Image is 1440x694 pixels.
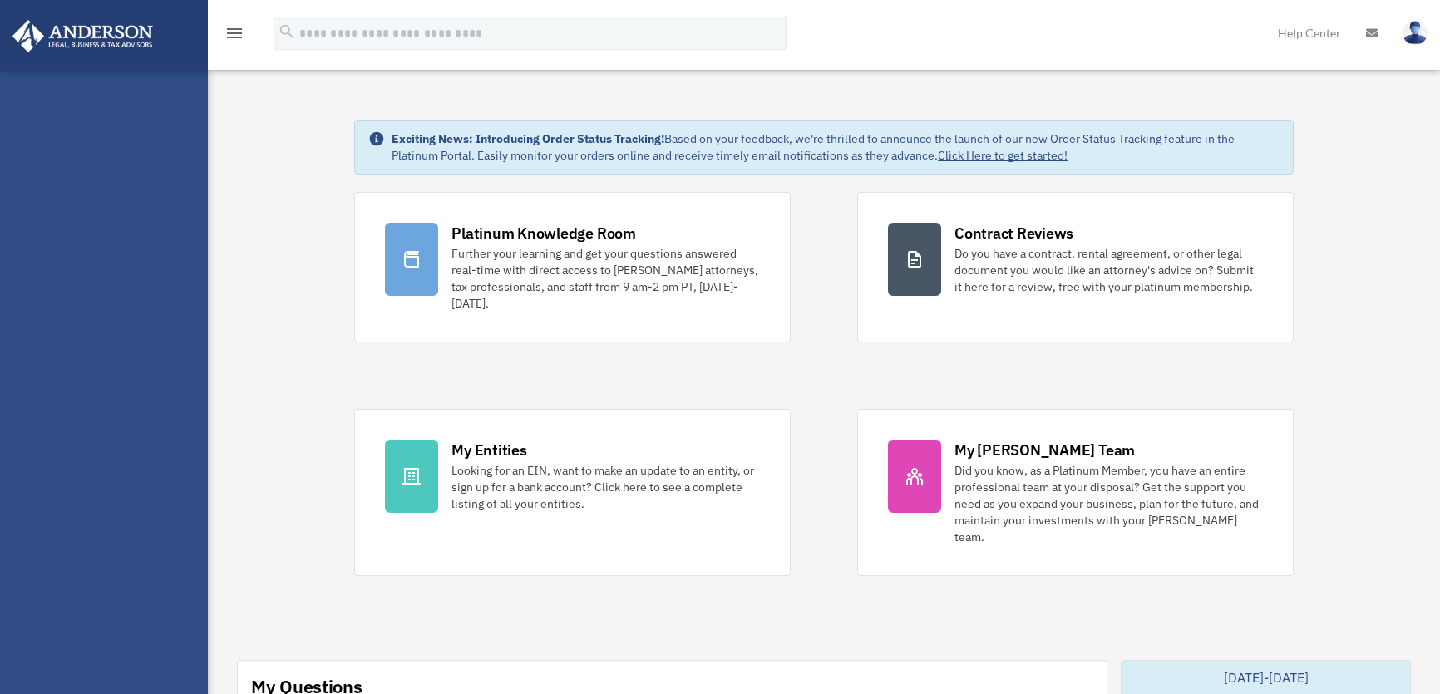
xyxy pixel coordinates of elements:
[354,192,791,342] a: Platinum Knowledge Room Further your learning and get your questions answered real-time with dire...
[224,29,244,43] a: menu
[392,131,664,146] strong: Exciting News: Introducing Order Status Tracking!
[857,192,1294,342] a: Contract Reviews Do you have a contract, rental agreement, or other legal document you would like...
[451,223,636,244] div: Platinum Knowledge Room
[451,462,760,512] div: Looking for an EIN, want to make an update to an entity, or sign up for a bank account? Click her...
[278,22,296,41] i: search
[938,148,1068,163] a: Click Here to get started!
[451,245,760,312] div: Further your learning and get your questions answered real-time with direct access to [PERSON_NAM...
[451,440,526,460] div: My Entities
[7,20,158,52] img: Anderson Advisors Platinum Portal
[954,462,1263,545] div: Did you know, as a Platinum Member, you have an entire professional team at your disposal? Get th...
[857,409,1294,576] a: My [PERSON_NAME] Team Did you know, as a Platinum Member, you have an entire professional team at...
[954,245,1263,295] div: Do you have a contract, rental agreement, or other legal document you would like an attorney's ad...
[392,130,1280,164] div: Based on your feedback, we're thrilled to announce the launch of our new Order Status Tracking fe...
[954,440,1135,460] div: My [PERSON_NAME] Team
[1122,661,1410,694] div: [DATE]-[DATE]
[354,409,791,576] a: My Entities Looking for an EIN, want to make an update to an entity, or sign up for a bank accoun...
[954,223,1073,244] div: Contract Reviews
[1403,21,1428,45] img: User Pic
[224,23,244,43] i: menu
